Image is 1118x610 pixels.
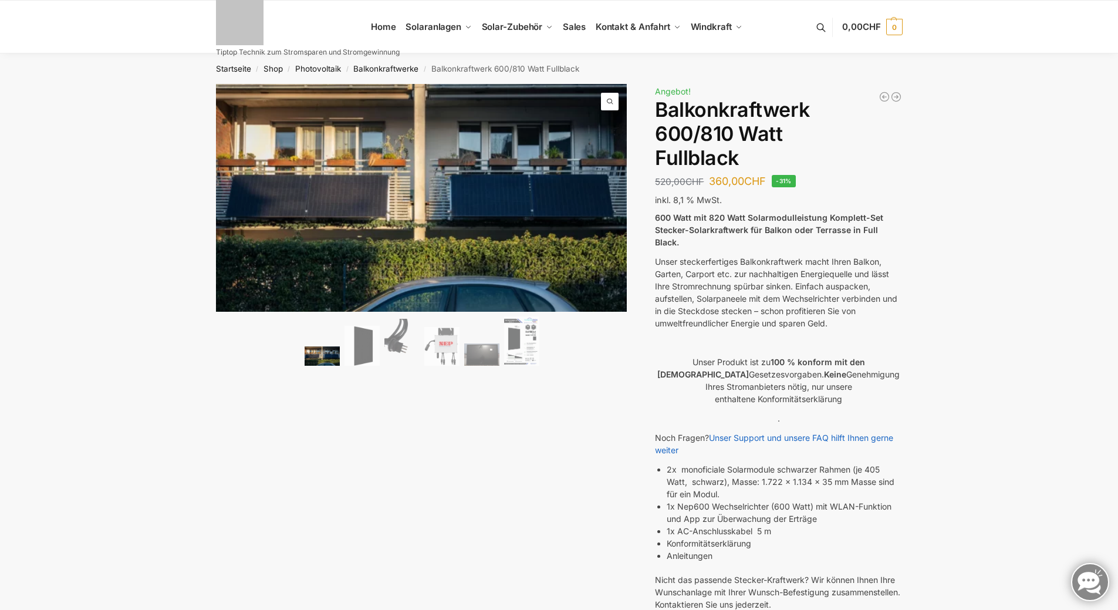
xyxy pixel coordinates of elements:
span: inkl. 8,1 % MwSt. [655,195,722,205]
a: 0,00CHF 0 [842,9,902,45]
a: Windkraft [685,1,747,53]
span: / [418,65,431,74]
a: Kontakt & Anfahrt [590,1,685,53]
span: / [283,65,295,74]
span: 0 [886,19,903,35]
a: Balkonkraftwerke [353,64,418,73]
img: NEP 800 Drosselbar auf 600 Watt [424,327,460,366]
p: . [655,412,902,424]
bdi: 520,00 [655,176,704,187]
a: Balkonkraftwerk 445/600 Watt Bificial [879,91,890,103]
a: Solaranlagen [401,1,477,53]
p: Unser steckerfertiges Balkonkraftwerk macht Ihren Balkon, Garten, Carport etc. zur nachhaltigen E... [655,255,902,329]
a: Startseite [216,64,251,73]
li: Anleitungen [667,550,902,562]
a: Sales [558,1,590,53]
a: Solar-Zubehör [477,1,558,53]
strong: 600 Watt mit 820 Watt Solarmodulleistung Komplett-Set Stecker-Solarkraftwerk für Balkon oder Terr... [655,213,883,247]
li: 1x Nep600 Wechselrichter (600 Watt) mit WLAN-Funktion und App zur Überwachung der Erträge [667,500,902,525]
span: Solaranlagen [406,21,461,32]
span: Kontakt & Anfahrt [596,21,670,32]
img: Balkonkraftwerk 600/810 Watt Fullblack 1 [216,84,628,311]
img: Balkonkraftwerk 600/810 Watt Fullblack – Bild 6 [504,316,539,366]
a: Shop [264,64,283,73]
span: -31% [772,175,796,187]
strong: Keine [824,369,846,379]
img: TommaTech Vorderseite [344,326,380,366]
img: Balkonkraftwerk 600/810 Watt Fullblack 3 [627,84,1039,555]
span: / [341,65,353,74]
span: / [251,65,264,74]
p: Tiptop Technik zum Stromsparen und Stromgewinnung [216,49,400,56]
p: Unser Produkt ist zu Gesetzesvorgaben. Genehmigung Ihres Stromanbieters nötig, nur unsere enthalt... [655,356,902,405]
span: 0,00 [842,21,880,32]
img: 2 Balkonkraftwerke [305,346,340,366]
span: CHF [744,175,766,187]
li: 1x AC-Anschlusskabel 5 m [667,525,902,537]
a: Unser Support und unsere FAQ hilft Ihnen gerne weiter [655,433,893,455]
strong: 100 % konform mit den [DEMOGRAPHIC_DATA] [657,357,865,379]
bdi: 360,00 [709,175,766,187]
a: Balkonkraftwerk 405/600 Watt erweiterbar [890,91,902,103]
nav: Breadcrumb [195,53,923,84]
span: Angebot! [655,86,691,96]
img: Anschlusskabel-3meter_schweizer-stecker [384,319,420,366]
span: Windkraft [691,21,732,32]
span: Solar-Zubehör [482,21,543,32]
img: Balkonkraftwerk 600/810 Watt Fullblack – Bild 5 [464,343,499,366]
p: Noch Fragen? [655,432,902,456]
span: CHF [685,176,704,187]
a: Photovoltaik [295,64,341,73]
li: 2x monoficiale Solarmodule schwarzer Rahmen (je 405 Watt, schwarz), Masse: 1.722 x 1.134 x 35 mm ... [667,463,902,500]
li: Konformitätserklärung [667,537,902,550]
h1: Balkonkraftwerk 600/810 Watt Fullblack [655,98,902,170]
span: Sales [563,21,586,32]
span: CHF [863,21,881,32]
